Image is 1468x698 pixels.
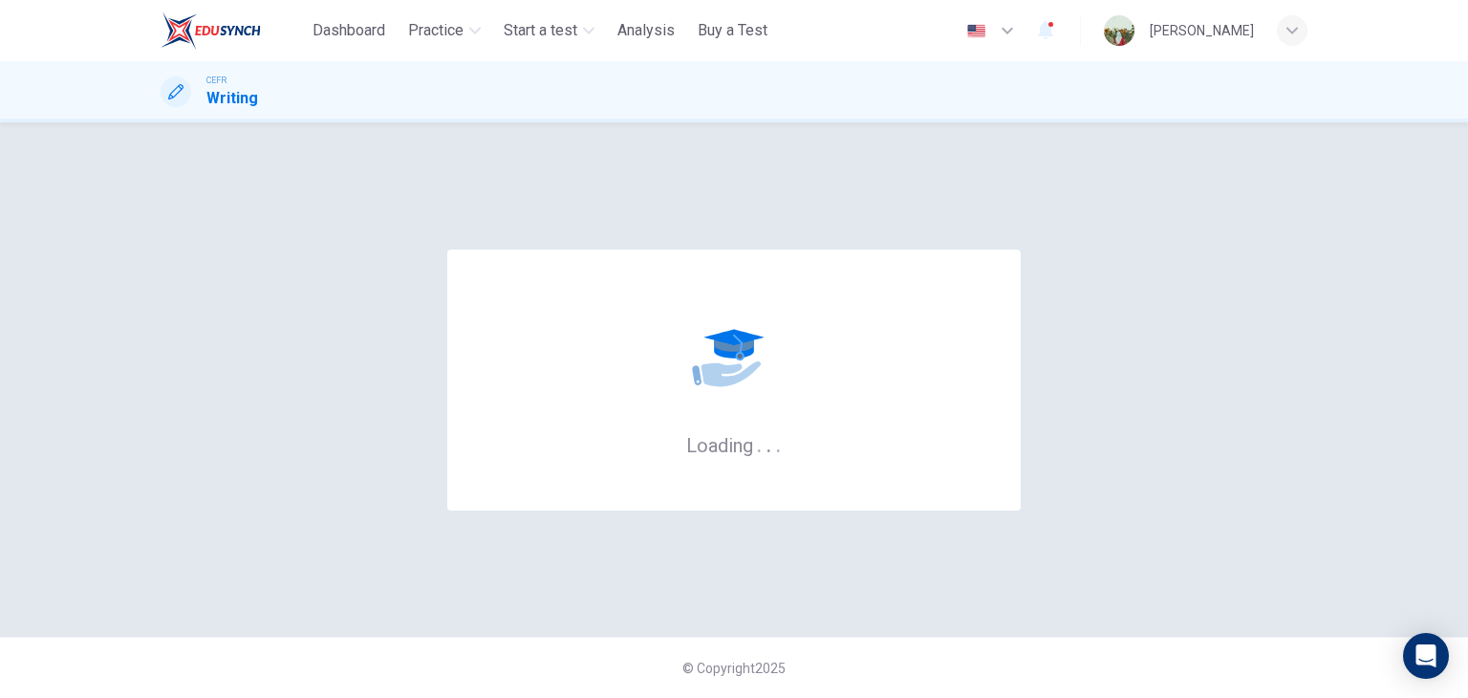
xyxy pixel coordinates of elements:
[305,13,393,48] button: Dashboard
[698,19,767,42] span: Buy a Test
[161,11,305,50] a: ELTC logo
[1104,15,1134,46] img: Profile picture
[964,24,988,38] img: en
[400,13,488,48] button: Practice
[1403,633,1449,679] div: Open Intercom Messenger
[686,432,782,457] h6: Loading
[610,13,682,48] button: Analysis
[775,427,782,459] h6: .
[756,427,763,459] h6: .
[1150,19,1254,42] div: [PERSON_NAME]
[766,427,772,459] h6: .
[690,13,775,48] button: Buy a Test
[504,19,577,42] span: Start a test
[496,13,602,48] button: Start a test
[408,19,464,42] span: Practice
[313,19,385,42] span: Dashboard
[682,661,786,676] span: © Copyright 2025
[617,19,675,42] span: Analysis
[206,87,258,110] h1: Writing
[161,11,261,50] img: ELTC logo
[206,74,227,87] span: CEFR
